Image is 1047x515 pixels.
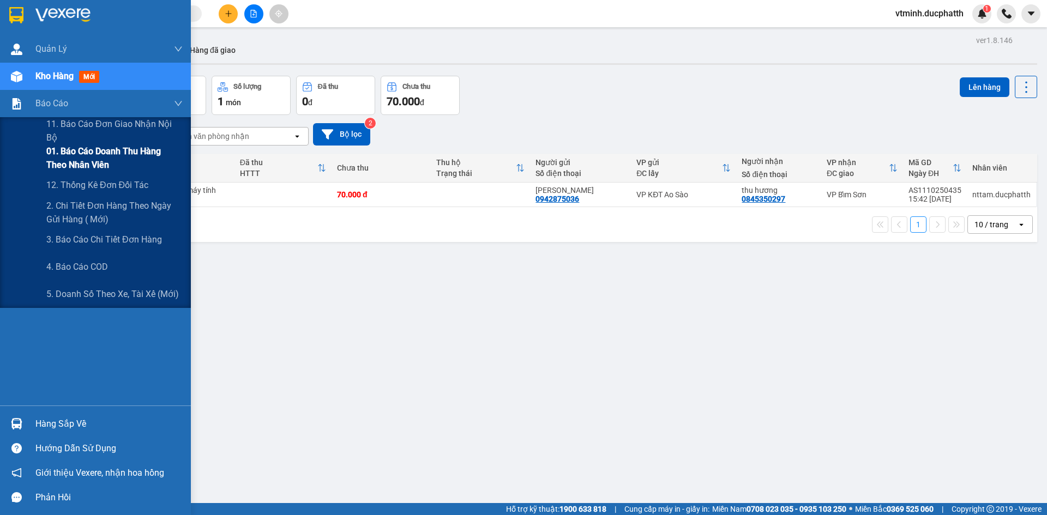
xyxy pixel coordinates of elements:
button: 1 [910,216,926,233]
div: Hàng sắp về [35,416,183,432]
button: Chưa thu70.000đ [381,76,460,115]
span: | [615,503,616,515]
span: | [942,503,943,515]
th: Toggle SortBy [631,154,736,183]
div: Đã thu [240,158,317,167]
strong: 0369 525 060 [887,505,934,513]
div: Trạng thái [436,169,516,178]
span: Giới thiệu Vexere, nhận hoa hồng [35,466,164,480]
div: VP gửi [636,158,722,167]
span: 1 [218,95,224,108]
span: 01. Báo cáo doanh thu hàng theo nhân viên [46,144,183,172]
div: thu hương [742,186,816,195]
span: 0 [302,95,308,108]
div: Đã thu [318,83,338,90]
button: Bộ lọc [313,123,370,146]
div: Mã GD [908,158,953,167]
button: Số lượng1món [212,76,291,115]
span: Kho hàng [35,71,74,81]
span: notification [11,468,22,478]
div: AS1110250435 [908,186,961,195]
img: warehouse-icon [11,71,22,82]
span: 1 [985,5,989,13]
div: Lê Cường [535,186,625,195]
div: Chọn văn phòng nhận [174,131,249,142]
div: Ngày ĐH [908,169,953,178]
strong: 1900 633 818 [559,505,606,513]
span: copyright [986,505,994,513]
div: HTTT [240,169,317,178]
th: Toggle SortBy [431,154,530,183]
span: ⚪️ [849,507,852,511]
div: Người nhận [742,157,816,166]
div: ver 1.8.146 [976,34,1013,46]
span: đ [420,98,424,107]
span: Báo cáo [35,96,68,110]
div: Hướng dẫn sử dụng [35,440,183,457]
span: đ [308,98,312,107]
div: ĐC lấy [636,169,722,178]
img: logo-vxr [9,7,23,23]
button: caret-down [1021,4,1040,23]
span: file-add [250,10,257,17]
button: Đã thu0đ [296,76,375,115]
span: down [174,99,183,108]
span: caret-down [1026,9,1036,19]
span: Hỗ trợ kỹ thuật: [506,503,606,515]
span: 5. Doanh số theo xe, tài xế (mới) [46,287,179,301]
img: warehouse-icon [11,44,22,55]
div: Người gửi [535,158,625,167]
span: 2. Chi tiết đơn hàng theo ngày gửi hàng ( mới) [46,199,183,226]
span: Miền Bắc [855,503,934,515]
sup: 2 [365,118,376,129]
div: 0942875036 [535,195,579,203]
th: Toggle SortBy [903,154,967,183]
span: 11. Báo cáo đơn giao nhận nội bộ [46,117,183,144]
sup: 1 [983,5,991,13]
button: plus [219,4,238,23]
button: Hàng đã giao [181,37,244,63]
span: aim [275,10,282,17]
div: VP KĐT Ao Sào [636,190,731,199]
span: down [174,45,183,53]
img: icon-new-feature [977,9,987,19]
img: phone-icon [1002,9,1012,19]
img: solution-icon [11,98,22,110]
div: 70.000 đ [337,190,425,199]
span: Cung cấp máy in - giấy in: [624,503,709,515]
div: VP Bỉm Sơn [827,190,898,199]
div: Số lượng [233,83,261,90]
span: món [226,98,241,107]
span: mới [79,71,99,83]
div: ĐC giao [827,169,889,178]
div: 0845350297 [742,195,785,203]
th: Toggle SortBy [234,154,332,183]
button: Lên hàng [960,77,1009,97]
button: aim [269,4,288,23]
span: 4. Báo cáo COD [46,260,108,274]
div: 10 / trang [974,219,1008,230]
span: message [11,492,22,502]
div: Phản hồi [35,489,183,506]
div: Số điện thoại [742,170,816,179]
div: VP nhận [827,158,889,167]
div: Chưa thu [402,83,430,90]
span: 12. Thống kê đơn đối tác [46,178,148,192]
div: Thu hộ [436,158,516,167]
img: warehouse-icon [11,418,22,429]
div: Số điện thoại [535,169,625,178]
span: Miền Nam [712,503,846,515]
div: 15:42 [DATE] [908,195,961,203]
span: plus [225,10,232,17]
span: question-circle [11,443,22,453]
th: Toggle SortBy [821,154,903,183]
span: Quản Lý [35,42,67,56]
svg: open [1017,220,1026,229]
div: Nhân viên [972,163,1031,172]
strong: 0708 023 035 - 0935 103 250 [747,505,846,513]
button: file-add [244,4,263,23]
span: 3. Báo cáo chi tiết đơn hàng [46,233,162,246]
svg: open [293,132,302,141]
span: 70.000 [387,95,420,108]
div: Chưa thu [337,163,425,172]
